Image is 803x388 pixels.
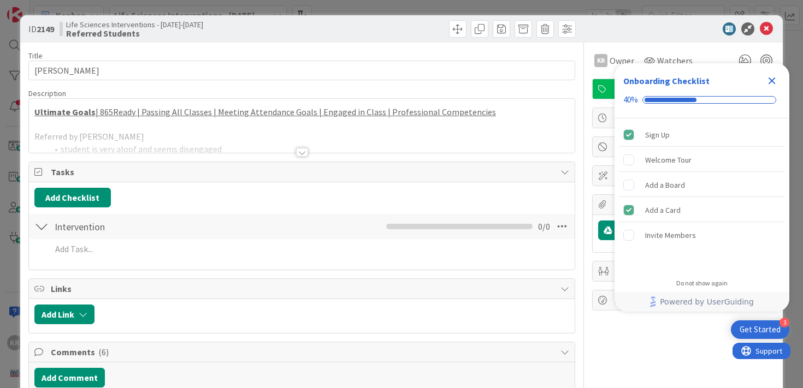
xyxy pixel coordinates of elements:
span: ( 6 ) [98,347,109,357]
div: Invite Members [645,229,696,242]
div: Welcome Tour is incomplete. [619,148,785,172]
div: Open Get Started checklist, remaining modules: 3 [731,320,789,339]
span: Watchers [657,54,693,67]
span: Owner [610,54,634,67]
label: Title [28,51,43,61]
div: Footer [615,292,789,312]
span: Links [51,282,556,295]
div: Checklist items [615,118,789,272]
div: Checklist progress: 40% [623,95,781,105]
b: Referred Students [66,29,203,38]
span: Life Sciences Interventions - [DATE]-[DATE] [66,20,203,29]
div: KR [594,54,607,67]
div: Add a Board [645,178,685,192]
div: Add a Card is complete. [619,198,785,222]
div: Welcome Tour [645,153,692,166]
div: Get Started [740,324,781,335]
input: type card name here... [28,61,576,80]
a: Powered by UserGuiding [620,292,784,312]
div: 40% [623,95,638,105]
u: | 865Ready | Passing All Classes | Meeting Attendance Goals | Engaged in Class | Professional Com... [96,106,496,117]
button: Add Checklist [34,188,111,207]
u: Ultimate Goals [34,106,96,117]
span: Support [23,2,50,15]
button: Add Link [34,305,95,324]
div: Onboarding Checklist [623,74,710,87]
input: Add Checklist... [51,217,282,236]
span: 0 / 0 [538,220,550,233]
span: Tasks [51,165,556,178]
span: Description [28,88,66,98]
span: ID [28,22,54,35]
div: Close Checklist [763,72,781,89]
button: Add Comment [34,368,105,387]
div: Sign Up is complete. [619,123,785,147]
div: Invite Members is incomplete. [619,223,785,247]
div: Add a Card [645,204,681,217]
div: Checklist Container [615,63,789,312]
b: 2149 [37,23,54,34]
div: Do not show again [676,279,728,288]
div: Add a Board is incomplete. [619,173,785,197]
span: Powered by UserGuiding [660,295,754,308]
div: Sign Up [645,128,670,141]
span: Comments [51,345,556,359]
div: 3 [780,318,789,327]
